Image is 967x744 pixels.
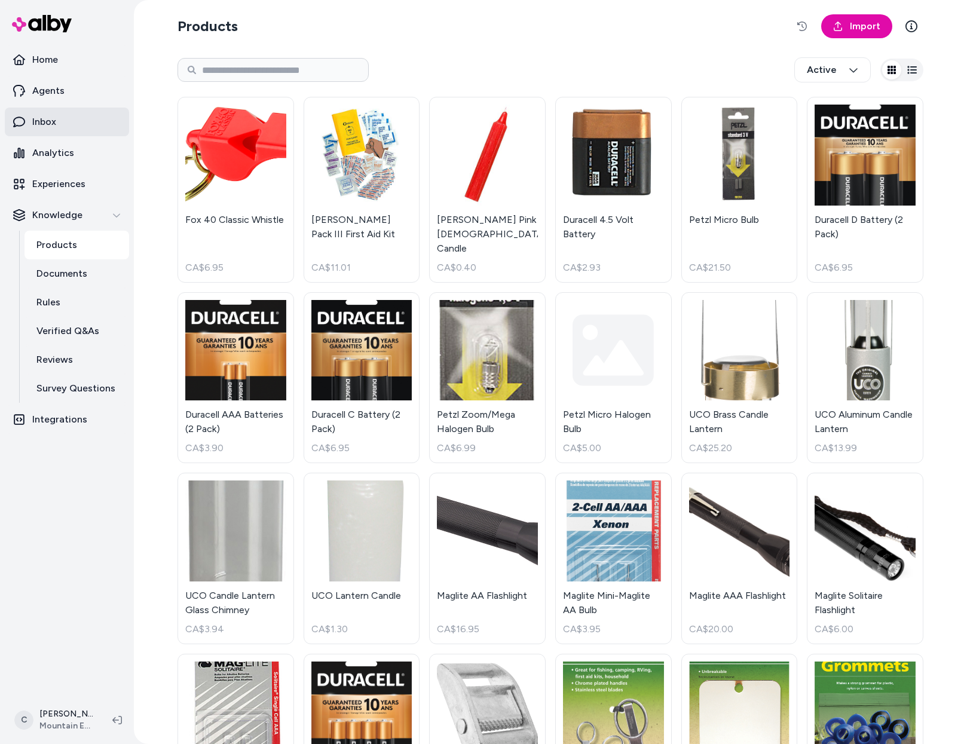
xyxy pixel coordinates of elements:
a: Maglite AAA FlashlightMaglite AAA FlashlightCA$20.00 [681,473,798,644]
a: Coghlan's Pink Lady Candle[PERSON_NAME] Pink [DEMOGRAPHIC_DATA] CandleCA$0.40 [429,97,546,283]
p: Rules [36,295,60,310]
span: C [14,711,33,730]
a: Analytics [5,139,129,167]
p: Reviews [36,353,73,367]
a: Documents [25,259,129,288]
span: Mountain Equipment Company [39,720,93,732]
a: Import [821,14,892,38]
a: Petzl Micro Halogen BulbCA$5.00 [555,292,672,464]
p: Knowledge [32,208,82,222]
a: Reviews [25,345,129,374]
p: Documents [36,267,87,281]
a: Fox 40 Classic WhistleFox 40 Classic WhistleCA$6.95 [178,97,294,283]
a: Maglite AA FlashlightMaglite AA FlashlightCA$16.95 [429,473,546,644]
span: Import [850,19,880,33]
a: UCO Candle Lantern Glass ChimneyUCO Candle Lantern Glass ChimneyCA$3.94 [178,473,294,644]
p: Inbox [32,115,56,129]
a: Maglite Solitaire FlashlightMaglite Solitaire FlashlightCA$6.00 [807,473,923,644]
p: Survey Questions [36,381,115,396]
a: Duracell 4.5 Volt BatteryDuracell 4.5 Volt BatteryCA$2.93 [555,97,672,283]
a: Verified Q&As [25,317,129,345]
p: Home [32,53,58,67]
a: Integrations [5,405,129,434]
p: Agents [32,84,65,98]
a: Products [25,231,129,259]
p: Analytics [32,146,74,160]
button: C[PERSON_NAME]Mountain Equipment Company [7,701,103,739]
img: alby Logo [12,15,72,32]
a: Experiences [5,170,129,198]
p: Integrations [32,412,87,427]
a: Petzl Micro BulbPetzl Micro BulbCA$21.50 [681,97,798,283]
h2: Products [178,17,238,36]
button: Active [794,57,871,82]
p: Experiences [32,177,85,191]
button: Knowledge [5,201,129,229]
a: Duracell D Battery (2 Pack)Duracell D Battery (2 Pack)CA$6.95 [807,97,923,283]
p: [PERSON_NAME] [39,708,93,720]
p: Products [36,238,77,252]
a: Duracell AAA Batteries (2 Pack)Duracell AAA Batteries (2 Pack)CA$3.90 [178,292,294,464]
a: Inbox [5,108,129,136]
a: Agents [5,76,129,105]
a: Duracell C Battery (2 Pack)Duracell C Battery (2 Pack)CA$6.95 [304,292,420,464]
a: Maglite Mini-Maglite AA BulbMaglite Mini-Maglite AA BulbCA$3.95 [555,473,672,644]
a: UCO Brass Candle LanternUCO Brass Candle LanternCA$25.20 [681,292,798,464]
a: Coghlan's Pack III First Aid Kit[PERSON_NAME] Pack III First Aid KitCA$11.01 [304,97,420,283]
a: Rules [25,288,129,317]
a: Survey Questions [25,374,129,403]
a: Petzl Zoom/Mega Halogen BulbPetzl Zoom/Mega Halogen BulbCA$6.99 [429,292,546,464]
a: UCO Lantern CandleUCO Lantern CandleCA$1.30 [304,473,420,644]
p: Verified Q&As [36,324,99,338]
a: Home [5,45,129,74]
a: UCO Aluminum Candle LanternUCO Aluminum Candle LanternCA$13.99 [807,292,923,464]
